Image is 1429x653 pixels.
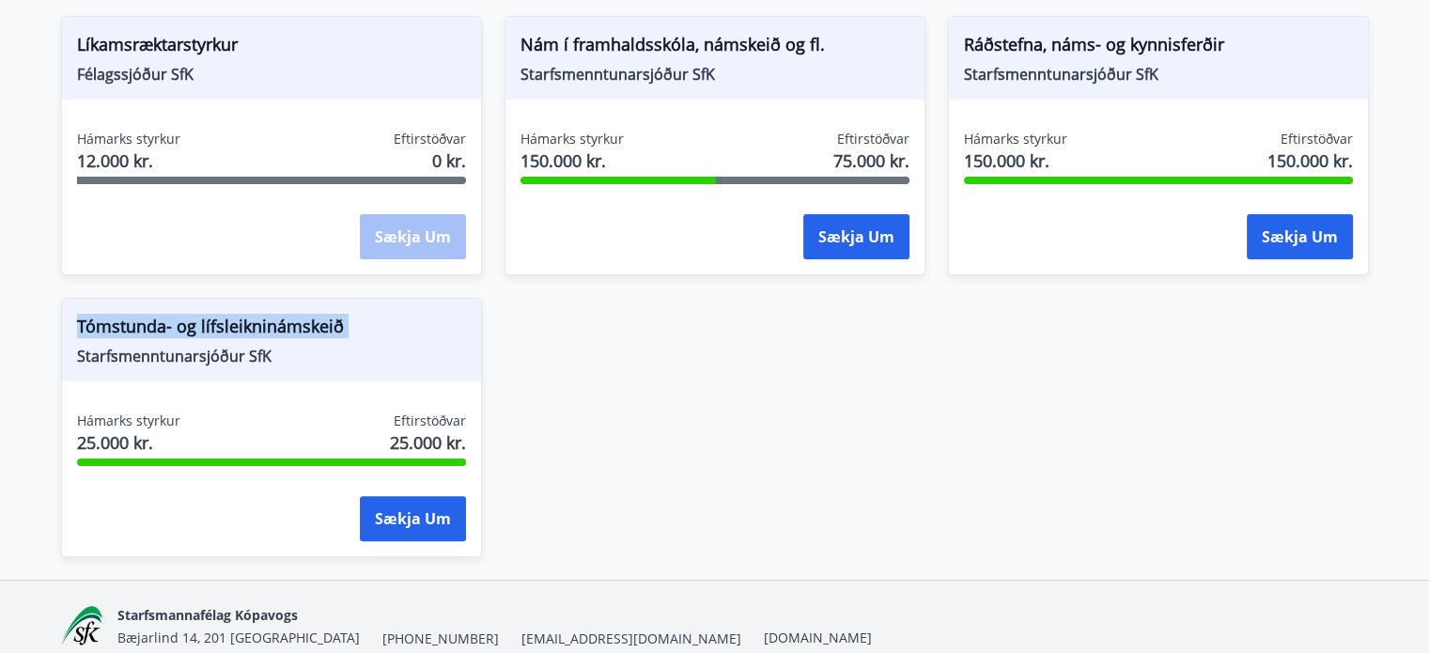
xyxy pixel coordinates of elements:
[964,64,1353,85] span: Starfsmenntunarsjóður SfK
[520,130,624,148] span: Hámarks styrkur
[382,630,499,648] span: [PHONE_NUMBER]
[77,412,180,430] span: Hámarks styrkur
[77,346,466,366] span: Starfsmenntunarsjóður SfK
[1281,130,1353,148] span: Eftirstöðvar
[964,130,1067,148] span: Hámarks styrkur
[520,148,624,173] span: 150.000 kr.
[394,130,466,148] span: Eftirstöðvar
[520,32,909,64] span: Nám í framhaldsskóla, námskeið og fl.
[432,148,466,173] span: 0 kr.
[964,148,1067,173] span: 150.000 kr.
[77,130,180,148] span: Hámarks styrkur
[117,606,298,624] span: Starfsmannafélag Kópavogs
[77,148,180,173] span: 12.000 kr.
[77,430,180,455] span: 25.000 kr.
[117,629,360,646] span: Bæjarlind 14, 201 [GEOGRAPHIC_DATA]
[77,64,466,85] span: Félagssjóður SfK
[394,412,466,430] span: Eftirstöðvar
[803,214,909,259] button: Sækja um
[521,630,741,648] span: [EMAIL_ADDRESS][DOMAIN_NAME]
[61,606,103,646] img: x5MjQkxwhnYn6YREZUTEa9Q4KsBUeQdWGts9Dj4O.png
[764,629,872,646] a: [DOMAIN_NAME]
[833,148,909,173] span: 75.000 kr.
[77,314,466,346] span: Tómstunda- og lífsleikninámskeið
[1247,214,1353,259] button: Sækja um
[390,430,466,455] span: 25.000 kr.
[837,130,909,148] span: Eftirstöðvar
[1267,148,1353,173] span: 150.000 kr.
[520,64,909,85] span: Starfsmenntunarsjóður SfK
[360,496,466,541] button: Sækja um
[964,32,1353,64] span: Ráðstefna, náms- og kynnisferðir
[77,32,466,64] span: Líkamsræktarstyrkur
